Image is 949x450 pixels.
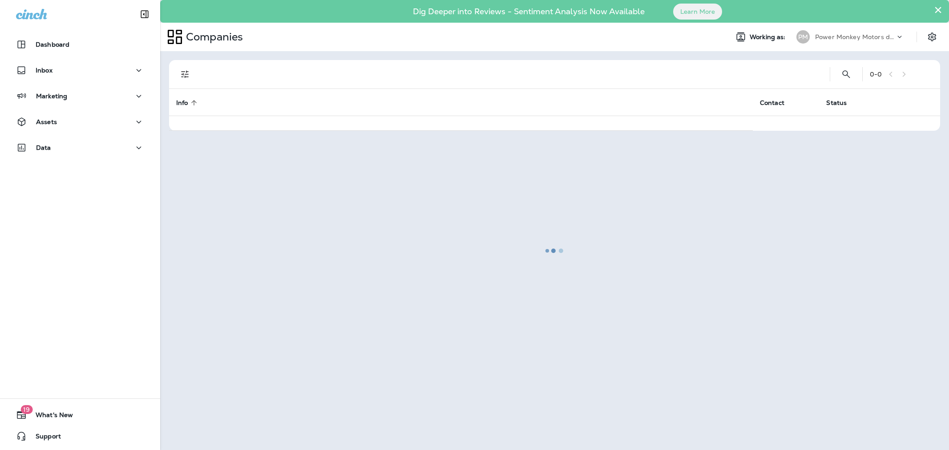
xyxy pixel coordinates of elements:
[27,411,73,422] span: What's New
[9,427,151,445] button: Support
[9,406,151,424] button: 19What's New
[934,3,942,17] button: Close
[132,5,157,23] button: Collapse Sidebar
[182,30,243,44] p: Companies
[750,33,787,41] span: Working as:
[20,405,32,414] span: 19
[673,4,722,20] button: Learn More
[36,118,57,125] p: Assets
[36,67,52,74] p: Inbox
[9,139,151,157] button: Data
[27,433,61,443] span: Support
[815,33,895,40] p: Power Monkey Motors dba Grease Monkey 1120
[36,92,67,100] p: Marketing
[387,10,670,13] p: Dig Deeper into Reviews - Sentiment Analysis Now Available
[796,30,810,44] div: PM
[9,61,151,79] button: Inbox
[924,29,940,45] button: Settings
[9,87,151,105] button: Marketing
[36,144,51,151] p: Data
[9,36,151,53] button: Dashboard
[36,41,69,48] p: Dashboard
[9,113,151,131] button: Assets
